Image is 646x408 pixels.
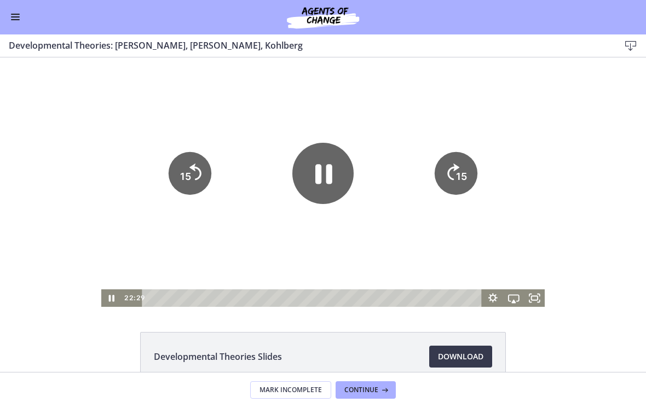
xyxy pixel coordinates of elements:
[257,4,389,31] img: Agents of Change
[344,386,378,395] span: Continue
[503,232,524,249] button: Airplay
[482,232,503,249] button: Show settings menu
[169,95,211,137] button: Skip back 15 seconds
[250,382,331,399] button: Mark Incomplete
[149,232,477,249] div: Playbar
[9,11,22,24] button: Enable menu
[180,113,191,125] tspan: 15
[429,346,492,368] a: Download
[524,232,545,249] button: Fullscreen
[9,39,602,53] h3: Developmental Theories: [PERSON_NAME], [PERSON_NAME], Kohlberg
[438,351,483,364] span: Download
[259,386,322,395] span: Mark Incomplete
[101,232,122,249] button: Pause
[456,113,467,125] tspan: 15
[292,85,354,147] button: Pause
[435,95,477,137] button: Skip ahead 15 seconds
[336,382,396,399] button: Continue
[154,351,282,364] span: Developmental Theories Slides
